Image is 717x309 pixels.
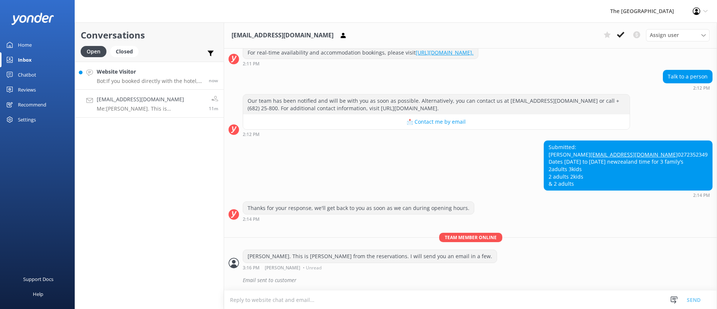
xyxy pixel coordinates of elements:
[650,31,679,39] span: Assign user
[243,202,474,214] div: Thanks for your response, we'll get back to you as soon as we can during opening hours.
[243,61,478,66] div: Oct 05 2025 02:11pm (UTC -10:00) Pacific/Honolulu
[243,46,478,59] div: For real-time availability and accommodation bookings, please visit
[33,287,43,302] div: Help
[229,274,713,287] div: 2025-10-06T01:20:22.489
[97,95,203,103] h4: [EMAIL_ADDRESS][DOMAIN_NAME]
[243,274,713,287] div: Email sent to customer
[110,46,139,57] div: Closed
[75,62,224,90] a: Website VisitorBot:If you booked directly with the hotel, you can amend your booking on the booki...
[646,29,710,41] div: Assign User
[75,90,224,118] a: [EMAIL_ADDRESS][DOMAIN_NAME]Me:[PERSON_NAME]. This is [PERSON_NAME] from the reservations. I will...
[693,193,710,198] strong: 2:14 PM
[97,68,203,76] h4: Website Visitor
[23,272,53,287] div: Support Docs
[232,31,333,40] h3: [EMAIL_ADDRESS][DOMAIN_NAME]
[81,47,110,55] a: Open
[243,132,260,137] strong: 2:12 PM
[81,46,106,57] div: Open
[18,52,32,67] div: Inbox
[663,70,712,83] div: Talk to a person
[18,67,36,82] div: Chatbot
[18,97,46,112] div: Recommend
[243,216,474,222] div: Oct 05 2025 02:14pm (UTC -10:00) Pacific/Honolulu
[209,105,218,112] span: Oct 05 2025 03:16pm (UTC -10:00) Pacific/Honolulu
[590,151,678,158] a: [EMAIL_ADDRESS][DOMAIN_NAME]
[243,217,260,222] strong: 2:14 PM
[97,78,203,84] p: Bot: If you booked directly with the hotel, you can amend your booking on the booking engine on o...
[81,28,218,42] h2: Conversations
[18,37,32,52] div: Home
[11,13,54,25] img: yonder-white-logo.png
[439,233,502,242] span: Team member online
[544,141,712,190] div: Submitted: [PERSON_NAME] 0272352349 Dates [DATE] to [DATE] newzealand time for 3 family’s 2adults...
[243,266,260,270] strong: 3:16 PM
[209,77,218,84] span: Oct 05 2025 03:28pm (UTC -10:00) Pacific/Honolulu
[265,266,300,270] span: [PERSON_NAME]
[243,95,630,114] div: Our team has been notified and will be with you as soon as possible. Alternatively, you can conta...
[110,47,142,55] a: Closed
[18,82,36,97] div: Reviews
[693,86,710,90] strong: 2:12 PM
[663,85,713,90] div: Oct 05 2025 02:12pm (UTC -10:00) Pacific/Honolulu
[243,114,630,129] button: 📩 Contact me by email
[243,132,630,137] div: Oct 05 2025 02:12pm (UTC -10:00) Pacific/Honolulu
[97,105,203,112] p: Me: [PERSON_NAME]. This is [PERSON_NAME] from the reservations. I will send you an email in a few.
[544,192,713,198] div: Oct 05 2025 02:14pm (UTC -10:00) Pacific/Honolulu
[303,266,322,270] span: • Unread
[18,112,36,127] div: Settings
[243,265,497,270] div: Oct 05 2025 03:16pm (UTC -10:00) Pacific/Honolulu
[243,250,497,263] div: [PERSON_NAME]. This is [PERSON_NAME] from the reservations. I will send you an email in a few.
[243,62,260,66] strong: 2:11 PM
[416,49,474,56] a: [URL][DOMAIN_NAME].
